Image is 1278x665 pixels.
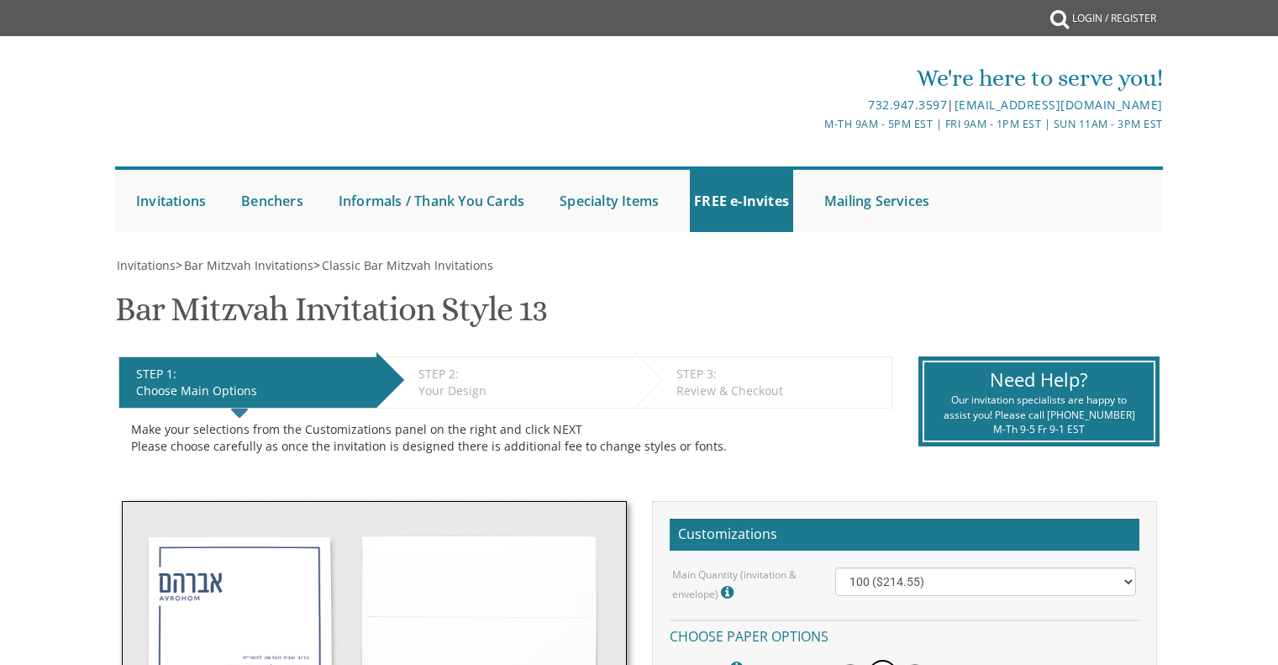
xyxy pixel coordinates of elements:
span: > [313,257,493,273]
a: Bar Mitzvah Invitations [182,257,313,273]
h2: Customizations [670,519,1139,551]
span: > [176,257,313,273]
a: [EMAIL_ADDRESS][DOMAIN_NAME] [955,97,1163,113]
a: Invitations [115,257,176,273]
div: STEP 1: [136,366,368,383]
h1: Bar Mitzvah Invitation Style 13 [115,291,547,340]
a: Informals / Thank You Cards [334,170,529,232]
h4: Choose paper options [670,620,1139,649]
span: Classic Bar Mitzvah Invitations [322,257,493,273]
div: STEP 2: [418,366,626,383]
a: Benchers [237,170,308,232]
a: Classic Bar Mitzvah Invitations [320,257,493,273]
div: We're here to serve you! [465,61,1163,95]
label: Main Quantity (invitation & envelope) [672,567,810,604]
a: Invitations [132,170,210,232]
div: Make your selections from the Customizations panel on the right and click NEXT Please choose care... [131,421,880,455]
a: Mailing Services [820,170,934,232]
div: Review & Checkout [676,383,883,399]
a: 732.947.3597 [868,97,947,113]
div: Need Help? [937,367,1141,393]
a: Specialty Items [555,170,663,232]
div: Your Design [418,383,626,399]
div: | [465,95,1163,115]
span: Bar Mitzvah Invitations [184,257,313,273]
div: Our invitation specialists are happy to assist you! Please call [PHONE_NUMBER] M-Th 9-5 Fr 9-1 EST [937,393,1141,435]
a: FREE e-Invites [690,170,793,232]
div: M-Th 9am - 5pm EST | Fri 9am - 1pm EST | Sun 11am - 3pm EST [465,115,1163,133]
span: Invitations [117,257,176,273]
div: Choose Main Options [136,383,368,399]
div: STEP 3: [676,366,883,383]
